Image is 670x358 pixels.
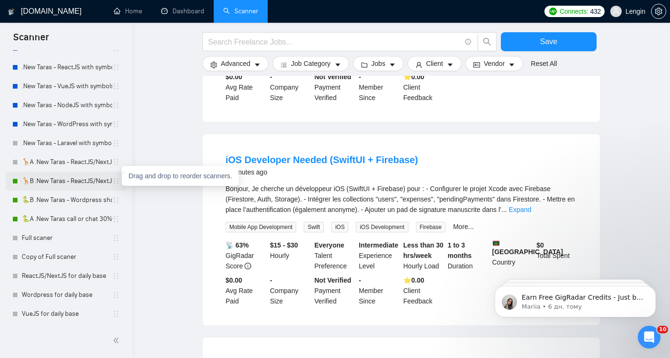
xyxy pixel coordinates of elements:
[353,56,404,71] button: folderJobscaret-down
[480,266,670,332] iframe: Intercom notifications повідомлення
[371,58,386,69] span: Jobs
[268,72,313,103] div: Company Size
[401,240,446,271] div: Hourly Load
[651,8,666,15] a: setting
[6,266,127,285] li: ReactJS/NextJS for daily base
[389,61,396,68] span: caret-down
[270,276,272,284] b: -
[226,166,418,178] div: 8 minutes ago
[313,72,357,103] div: Payment Verified
[22,96,112,115] a: .New Taras - NodeJS with symbols
[313,240,357,271] div: Talent Preference
[531,58,557,69] a: Reset All
[22,172,112,191] a: 🦒B .New Taras - ReactJS/NextJS rel exp 23/04
[335,61,341,68] span: caret-down
[268,240,313,271] div: Hourly
[6,191,127,210] li: 🐍B .New Taras - Wordpress short 23/04
[453,223,474,230] a: More...
[403,241,444,259] b: Less than 30 hrs/week
[478,32,497,51] button: search
[652,8,666,15] span: setting
[315,73,352,81] b: Not Verified
[22,153,112,172] a: 🦒A .New Taras - ReactJS/NextJS usual 23/04
[473,61,480,68] span: idcard
[112,291,120,299] span: holder
[484,58,505,69] span: Vendor
[6,58,127,77] li: .New Taras - ReactJS with symbols
[638,326,661,349] iframe: Intercom live chat
[490,240,535,271] div: Country
[590,6,600,17] span: 432
[6,115,127,134] li: .New Taras - WordPress with symbols
[501,206,507,213] span: ...
[291,58,330,69] span: Job Category
[112,253,120,261] span: holder
[416,61,422,68] span: user
[359,241,398,249] b: Intermediate
[536,241,544,249] b: $ 0
[448,241,472,259] b: 1 to 3 months
[560,6,588,17] span: Connects:
[465,56,523,71] button: idcardVendorcaret-down
[226,73,242,81] b: $0.00
[113,336,122,345] span: double-left
[492,240,563,256] b: [GEOGRAPHIC_DATA]
[403,73,424,81] b: ⭐️ 0.00
[272,56,349,71] button: barsJob Categorycaret-down
[315,276,352,284] b: Not Verified
[304,222,324,232] span: Swift
[226,155,418,165] a: iOS Developer Needed (SwiftUI + Firebase)
[112,139,120,147] span: holder
[356,222,408,232] span: iOS Development
[281,61,287,68] span: bars
[407,56,462,71] button: userClientcaret-down
[112,234,120,242] span: holder
[426,58,443,69] span: Client
[651,4,666,19] button: setting
[508,61,515,68] span: caret-down
[6,285,127,304] li: Wordpress for daily base
[226,241,249,249] b: 📡 63%
[315,241,344,249] b: Everyone
[112,196,120,204] span: holder
[161,7,204,15] a: dashboardDashboard
[112,272,120,280] span: holder
[331,222,348,232] span: iOS
[114,7,142,15] a: homeHome
[6,153,127,172] li: 🦒A .New Taras - ReactJS/NextJS usual 23/04
[226,276,242,284] b: $0.00
[6,30,56,50] span: Scanner
[122,166,239,186] div: Drag and drop to reorder scanners.
[226,222,296,232] span: Mobile App Development
[403,276,424,284] b: ⭐️ 0.00
[6,304,127,323] li: VueJS for daily base
[6,229,127,248] li: Full scaner
[446,240,490,271] div: Duration
[6,248,127,266] li: Copy of Full scaner
[22,248,112,266] a: Copy of Full scaner
[359,73,361,81] b: -
[361,61,368,68] span: folder
[254,61,261,68] span: caret-down
[657,326,668,333] span: 10
[313,275,357,306] div: Payment Verified
[210,61,217,68] span: setting
[357,275,401,306] div: Member Since
[22,134,112,153] a: .New Taras - Laravel with symbols
[6,172,127,191] li: 🦒B .New Taras - ReactJS/NextJS rel exp 23/04
[270,241,298,249] b: $15 - $30
[447,61,453,68] span: caret-down
[22,58,112,77] a: .New Taras - ReactJS with symbols
[112,101,120,109] span: holder
[549,8,557,15] img: upwork-logo.png
[112,215,120,223] span: holder
[359,276,361,284] b: -
[224,72,268,103] div: Avg Rate Paid
[6,77,127,96] li: .New Taras - VueJS with symbols
[22,210,112,229] a: 🐍A .New Taras call or chat 30%view 0 reply 23/04
[6,134,127,153] li: .New Taras - Laravel with symbols
[478,37,496,46] span: search
[221,58,250,69] span: Advanced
